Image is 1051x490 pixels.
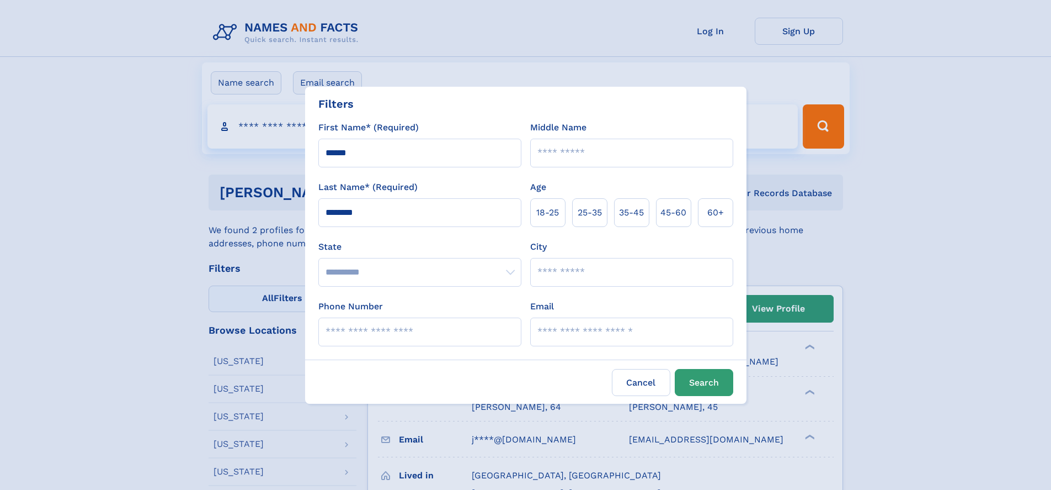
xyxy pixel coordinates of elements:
[318,181,418,194] label: Last Name* (Required)
[612,369,670,396] label: Cancel
[530,121,586,134] label: Middle Name
[675,369,733,396] button: Search
[318,240,521,254] label: State
[707,206,724,219] span: 60+
[530,300,554,313] label: Email
[318,121,419,134] label: First Name* (Required)
[318,96,354,112] div: Filters
[318,300,383,313] label: Phone Number
[660,206,686,219] span: 45‑60
[619,206,644,219] span: 35‑45
[536,206,559,219] span: 18‑25
[530,181,546,194] label: Age
[530,240,547,254] label: City
[578,206,602,219] span: 25‑35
